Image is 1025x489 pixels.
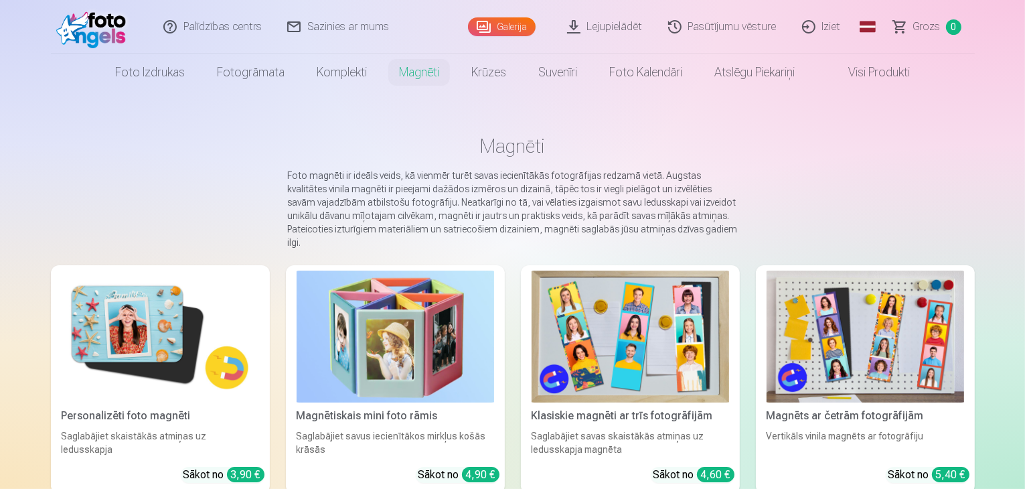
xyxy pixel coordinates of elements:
div: Magnētiskais mini foto rāmis [291,408,499,424]
span: 0 [946,19,961,35]
img: Personalizēti foto magnēti [62,271,259,403]
a: Komplekti [301,54,383,91]
div: Sākot no [888,467,969,483]
div: Sākot no [653,467,734,483]
div: Sākot no [418,467,499,483]
a: Foto izdrukas [99,54,201,91]
img: Klasiskie magnēti ar trīs fotogrāfijām [532,271,729,403]
img: /fa1 [56,5,133,48]
div: Vertikāls vinila magnēts ar fotogrāfiju [761,429,969,456]
a: Visi produkti [811,54,926,91]
div: Personalizēti foto magnēti [56,408,264,424]
p: Foto magnēti ir ideāls veids, kā vienmēr turēt savas iecienītākās fotogrāfijas redzamā vietā. Aug... [288,169,738,249]
span: Grozs [913,19,941,35]
a: Atslēgu piekariņi [698,54,811,91]
div: Klasiskie magnēti ar trīs fotogrāfijām [526,408,734,424]
a: Fotogrāmata [201,54,301,91]
div: Saglabājiet savas skaistākās atmiņas uz ledusskapja magnēta [526,429,734,456]
a: Suvenīri [522,54,593,91]
a: Galerija [468,17,536,36]
div: 3,90 € [227,467,264,482]
div: Sākot no [183,467,264,483]
a: Foto kalendāri [593,54,698,91]
img: Magnētiskais mini foto rāmis [297,271,494,403]
h1: Magnēti [62,134,964,158]
div: Magnēts ar četrām fotogrāfijām [761,408,969,424]
div: 4,90 € [462,467,499,482]
div: Saglabājiet savus iecienītākos mirkļus košās krāsās [291,429,499,456]
a: Krūzes [455,54,522,91]
div: 5,40 € [932,467,969,482]
a: Magnēti [383,54,455,91]
div: 4,60 € [697,467,734,482]
div: Saglabājiet skaistākās atmiņas uz ledusskapja [56,429,264,456]
img: Magnēts ar četrām fotogrāfijām [767,271,964,403]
